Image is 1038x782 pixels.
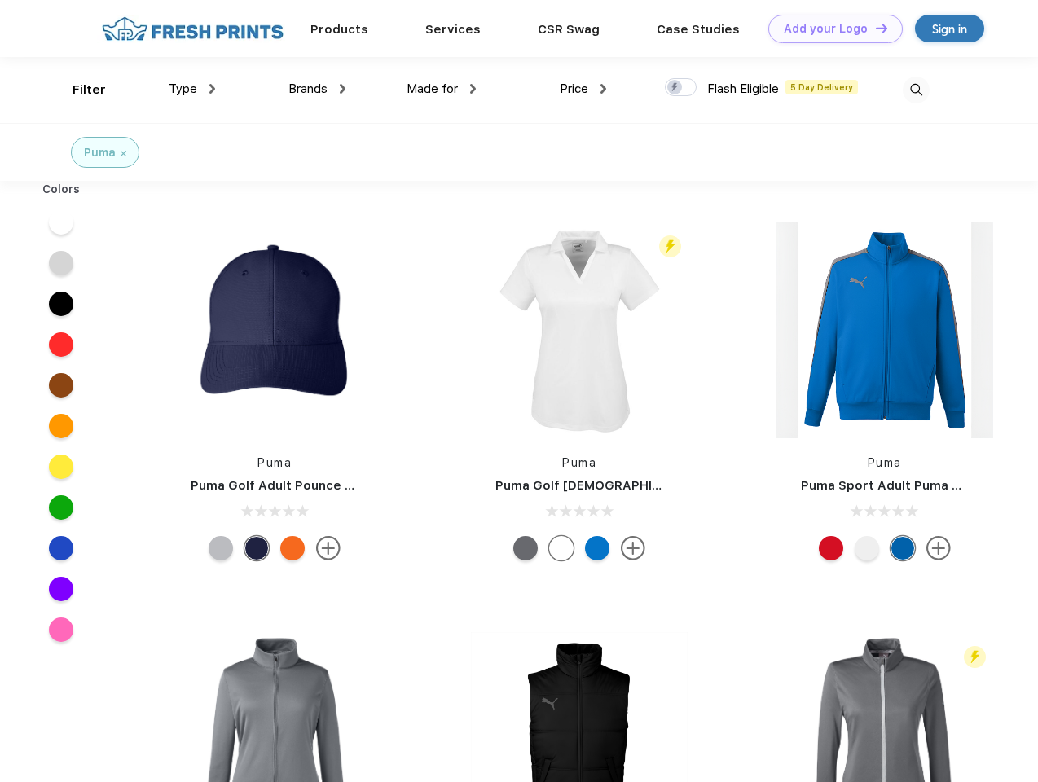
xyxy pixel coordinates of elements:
div: High Risk Red [819,536,843,560]
img: fo%20logo%202.webp [97,15,288,43]
img: flash_active_toggle.svg [964,646,986,668]
div: Quarry [209,536,233,560]
img: more.svg [316,536,341,560]
span: Price [560,81,588,96]
a: Puma Golf [DEMOGRAPHIC_DATA]' Icon Golf Polo [495,478,798,493]
img: dropdown.png [470,84,476,94]
span: Made for [407,81,458,96]
img: func=resize&h=266 [776,222,993,438]
a: Puma [868,456,902,469]
span: 5 Day Delivery [785,80,858,94]
div: Add your Logo [784,22,868,36]
img: dropdown.png [209,84,215,94]
a: Puma [562,456,596,469]
span: Brands [288,81,328,96]
div: Colors [30,181,93,198]
img: func=resize&h=266 [471,222,688,438]
img: more.svg [621,536,645,560]
img: func=resize&h=266 [166,222,383,438]
div: Vibrant Orange [280,536,305,560]
img: dropdown.png [340,84,345,94]
a: Puma [257,456,292,469]
div: Peacoat [244,536,269,560]
div: Lapis Blue [891,536,915,560]
a: Services [425,22,481,37]
div: Quiet Shade [513,536,538,560]
a: Puma Golf Adult Pounce Adjustable Cap [191,478,440,493]
span: Flash Eligible [707,81,779,96]
a: Sign in [915,15,984,42]
img: more.svg [926,536,951,560]
img: desktop_search.svg [903,77,930,103]
div: White and Quiet Shade [855,536,879,560]
div: Lapis Blue [585,536,609,560]
div: Puma [84,144,116,161]
div: Bright White [549,536,574,560]
a: CSR Swag [538,22,600,37]
img: DT [876,24,887,33]
img: flash_active_toggle.svg [659,235,681,257]
span: Type [169,81,197,96]
img: filter_cancel.svg [121,151,126,156]
div: Sign in [932,20,967,38]
div: Filter [73,81,106,99]
a: Products [310,22,368,37]
img: dropdown.png [600,84,606,94]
